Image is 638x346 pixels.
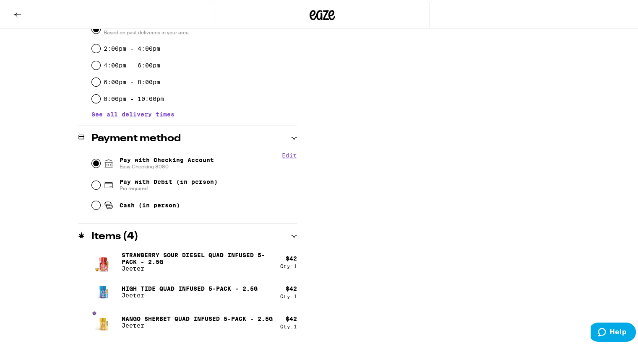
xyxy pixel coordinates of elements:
span: Pin required [120,183,218,190]
p: Jeeter [122,320,273,327]
p: Jeeter [122,263,273,270]
h2: Items ( 4 ) [91,230,138,240]
span: Pay with Debit (in person) [120,177,218,183]
div: Qty: 1 [280,292,297,297]
p: Strawberry Sour Diesel Quad Infused 5-Pack - 2.5g [122,250,273,263]
div: Qty: 1 [280,322,297,328]
img: Jeeter - Strawberry Sour Diesel Quad Infused 5-Pack - 2.5g [91,248,115,272]
span: Cash (in person) [120,200,180,207]
span: ASAP (1:29pm - 2:35pm) [104,21,189,34]
label: 4:00pm - 6:00pm [104,60,160,67]
button: See all delivery times [91,110,174,116]
p: High Tide Quad Infused 5-Pack - 2.5g [122,284,258,290]
p: Jeeter [122,290,258,297]
span: Based on past deliveries in your area [104,28,189,34]
label: 2:00pm - 4:00pm [104,44,160,50]
span: Pay with Checking Account [120,155,214,168]
label: 6:00pm - 8:00pm [104,77,160,84]
div: $ 42 [286,253,297,260]
div: $ 42 [286,314,297,320]
img: Jeeter - Mango Sherbet Quad Infused 5-Pack - 2.5g [91,309,115,332]
p: Mango Sherbet Quad Infused 5-Pack - 2.5g [122,314,273,320]
div: $ 42 [286,284,297,290]
img: Jeeter - High Tide Quad Infused 5-Pack - 2.5g [91,279,115,302]
span: Easy Checking 8080 [120,162,214,168]
div: Qty: 1 [280,262,297,267]
label: 8:00pm - 10:00pm [104,94,164,101]
button: Edit [282,150,297,157]
iframe: Opens a widget where you can find more information [591,321,636,342]
h2: Payment method [91,132,181,142]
